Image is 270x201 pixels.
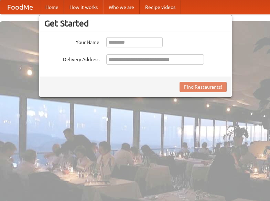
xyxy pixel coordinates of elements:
[44,54,99,63] label: Delivery Address
[180,82,227,92] button: Find Restaurants!
[103,0,140,14] a: Who we are
[0,0,40,14] a: FoodMe
[44,37,99,46] label: Your Name
[40,0,64,14] a: Home
[140,0,181,14] a: Recipe videos
[64,0,103,14] a: How it works
[44,18,227,29] h3: Get Started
